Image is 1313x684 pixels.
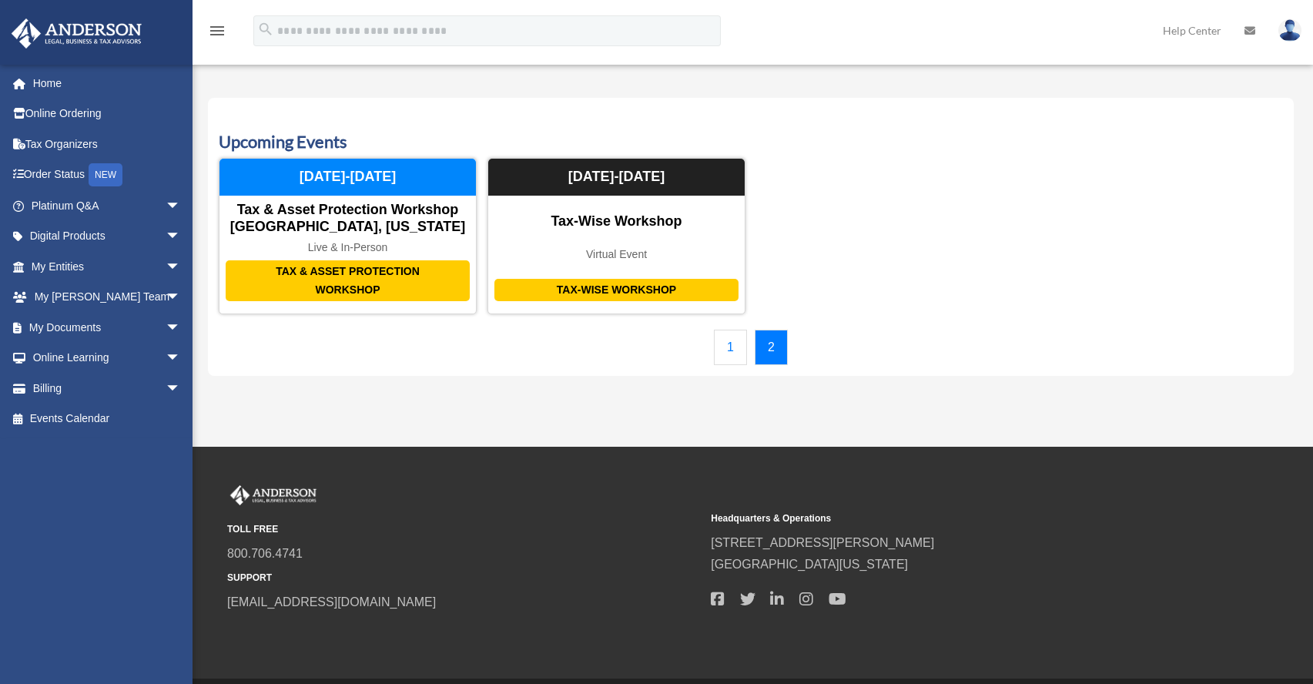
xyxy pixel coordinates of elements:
a: Tax-Wise Workshop Tax-Wise Workshop Virtual Event [DATE]-[DATE] [487,158,745,313]
a: Billingarrow_drop_down [11,373,204,404]
a: Online Ordering [11,99,204,129]
a: Order StatusNEW [11,159,204,191]
span: arrow_drop_down [166,190,196,222]
a: Online Learningarrow_drop_down [11,343,204,374]
small: TOLL FREE [227,521,700,538]
span: arrow_drop_down [166,312,196,344]
span: arrow_drop_down [166,343,196,374]
div: Tax & Asset Protection Workshop [226,260,470,301]
a: [EMAIL_ADDRESS][DOMAIN_NAME] [227,595,436,609]
div: Live & In-Person [219,241,476,254]
span: arrow_drop_down [166,221,196,253]
a: [STREET_ADDRESS][PERSON_NAME] [711,536,934,549]
div: NEW [89,163,122,186]
span: arrow_drop_down [166,282,196,313]
img: User Pic [1278,19,1301,42]
a: Platinum Q&Aarrow_drop_down [11,190,204,221]
a: Home [11,68,204,99]
a: 800.706.4741 [227,547,303,560]
a: My Entitiesarrow_drop_down [11,251,204,282]
div: Tax-Wise Workshop [494,279,739,301]
i: menu [208,22,226,40]
div: Virtual Event [488,248,745,261]
a: Tax Organizers [11,129,204,159]
a: Tax & Asset Protection Workshop Tax & Asset Protection Workshop [GEOGRAPHIC_DATA], [US_STATE] Liv... [219,158,477,313]
img: Anderson Advisors Platinum Portal [227,485,320,505]
div: Tax-Wise Workshop [488,213,745,230]
div: Tax & Asset Protection Workshop [GEOGRAPHIC_DATA], [US_STATE] [219,202,476,235]
a: Events Calendar [11,404,196,434]
img: Anderson Advisors Platinum Portal [7,18,146,49]
small: SUPPORT [227,570,700,586]
a: Digital Productsarrow_drop_down [11,221,204,252]
a: menu [208,27,226,40]
a: My [PERSON_NAME] Teamarrow_drop_down [11,282,204,313]
a: 2 [755,330,788,365]
div: [DATE]-[DATE] [219,159,476,196]
a: 1 [714,330,747,365]
a: [GEOGRAPHIC_DATA][US_STATE] [711,558,908,571]
small: Headquarters & Operations [711,511,1184,527]
h3: Upcoming Events [219,130,1283,154]
span: arrow_drop_down [166,251,196,283]
a: My Documentsarrow_drop_down [11,312,204,343]
div: [DATE]-[DATE] [488,159,745,196]
i: search [257,21,274,38]
span: arrow_drop_down [166,373,196,404]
